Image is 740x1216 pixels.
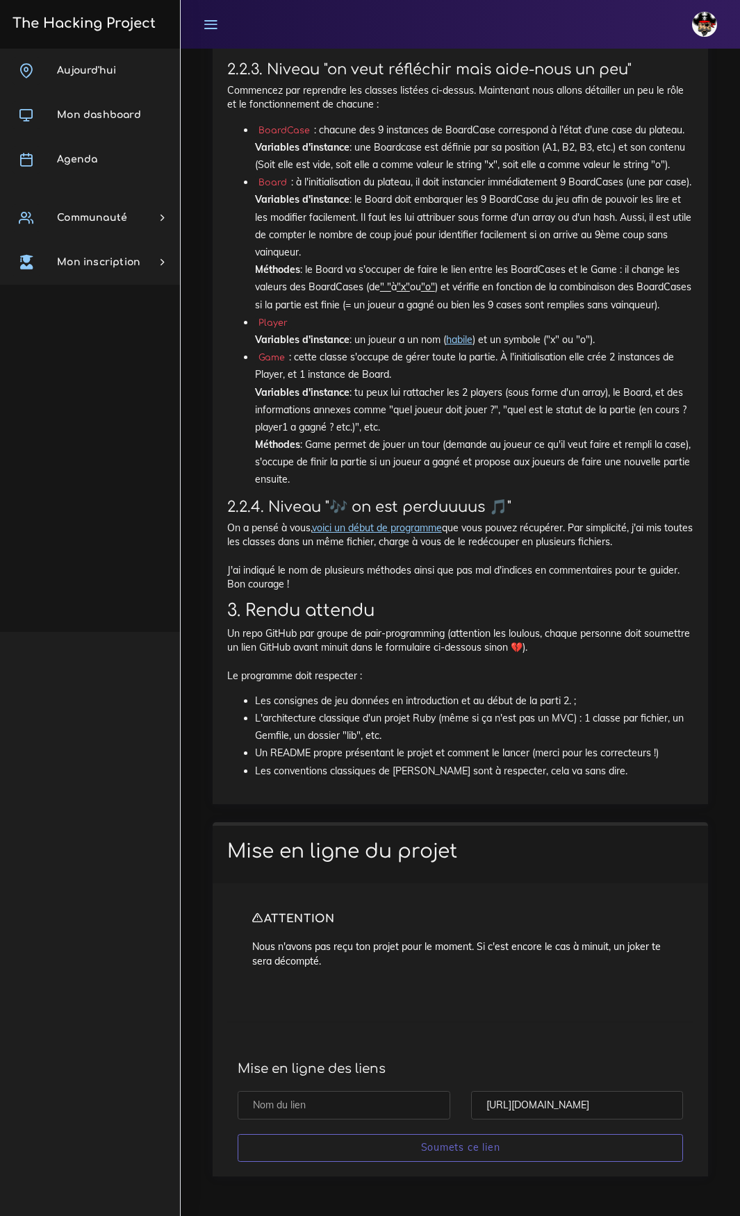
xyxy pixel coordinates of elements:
strong: Variables d'instance [255,193,350,206]
h1: Mise en ligne du projet [227,840,693,864]
li: Un README propre présentant le projet et comment le lancer (merci pour les correcteurs !) [255,744,693,762]
li: Les conventions classiques de [PERSON_NAME] sont à respecter, cela va sans dire. [255,763,693,780]
li: Les consignes de jeu données en introduction et au début de la parti 2. ; [255,692,693,710]
p: On a pensé à vous, que vous pouvez récupérer. Par simplicité, j'ai mis toutes les classes dans un... [227,521,693,591]
span: Aujourd'hui [57,65,116,76]
p: Un repo GitHub par groupe de pair-programming (attention les loulous, chaque personne doit soumet... [227,626,693,683]
u: "o" [421,281,435,293]
code: BoardCase [255,124,314,138]
strong: Variables d'instance [255,141,350,153]
input: URL du project [471,1091,684,1119]
h4: ATTENTION [252,913,668,926]
li: : chacune des 9 instances de BoardCase correspond à l'état d'une case du plateau. : une Boardcase... [255,122,693,174]
li: : cette classe s'occupe de gérer toute la partie. À l'initialisation elle crée 2 instances de Pla... [255,349,693,489]
a: voici un début de programme [312,522,442,534]
li: : un joueur a un nom ( ) et un symbole ("x" ou "o"). [255,314,693,349]
input: Nom du lien [238,1091,450,1119]
li: : à l'initialisation du plateau, il doit instancier immédiatement 9 BoardCases (une par case). : ... [255,174,693,314]
strong: Variables d'instance [255,333,350,346]
p: Commencez par reprendre les classes listées ci-dessus. Maintenant nous allons détailler un peu le... [227,83,693,112]
strong: Variables d'instance [255,386,350,399]
h3: 2.2.3. Niveau "on veut réfléchir mais aide-nous un peu" [227,61,693,78]
h3: The Hacking Project [8,16,156,31]
p: Nous n'avons pas reçu ton projet pour le moment. Si c'est encore le cas à minuit, un joker te ser... [252,940,668,968]
span: Agenda [57,154,97,165]
code: Game [255,351,289,365]
a: avatar [686,4,727,44]
h4: Mise en ligne des liens [238,1061,683,1076]
code: Board [255,176,291,190]
code: Player [255,316,292,330]
span: Mon dashboard [57,110,141,120]
img: avatar [692,12,717,37]
u: "x" [397,281,410,293]
u: " " [380,281,391,293]
input: Soumets ce lien [238,1134,683,1163]
span: Mon inscription [57,257,140,267]
strong: Méthodes [255,438,300,451]
h3: 2.2.4. Niveau "🎶 on est perduuuus 🎵" [227,499,693,516]
li: L'architecture classique d'un projet Ruby (même si ça n'est pas un MVC) : 1 classe par fichier, u... [255,710,693,744]
strong: Méthodes [255,263,300,276]
h2: 3. Rendu attendu [227,601,693,621]
span: Communauté [57,213,127,223]
a: habile [446,333,472,346]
